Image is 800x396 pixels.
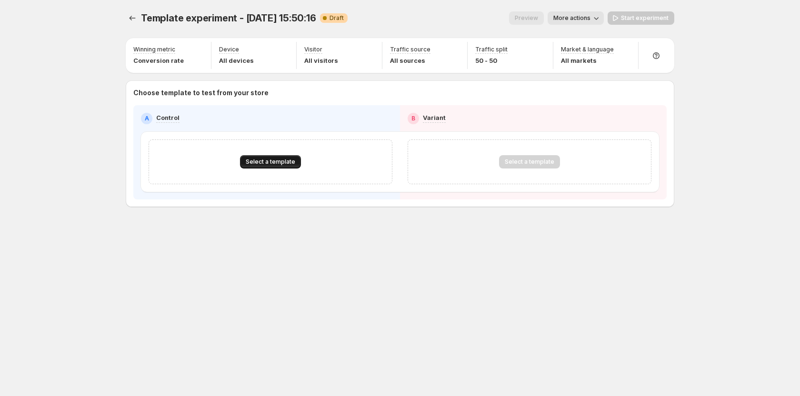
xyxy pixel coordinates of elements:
p: Conversion rate [133,56,184,65]
p: Traffic source [390,46,430,53]
h2: A [145,115,149,122]
span: Template experiment - [DATE] 15:50:16 [141,12,316,24]
p: 50 - 50 [475,56,508,65]
p: Choose template to test from your store [133,88,667,98]
p: Traffic split [475,46,508,53]
p: All sources [390,56,430,65]
p: Control [156,113,180,122]
p: All markets [561,56,614,65]
span: More actions [553,14,590,22]
button: More actions [548,11,604,25]
button: Select a template [240,155,301,168]
span: Draft [330,14,344,22]
p: Visitor [304,46,322,53]
p: All devices [219,56,254,65]
span: Select a template [246,158,295,166]
p: Device [219,46,239,53]
p: Winning metric [133,46,175,53]
p: Market & language [561,46,614,53]
p: Variant [423,113,446,122]
button: Experiments [126,11,139,25]
p: All visitors [304,56,338,65]
h2: B [411,115,415,122]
